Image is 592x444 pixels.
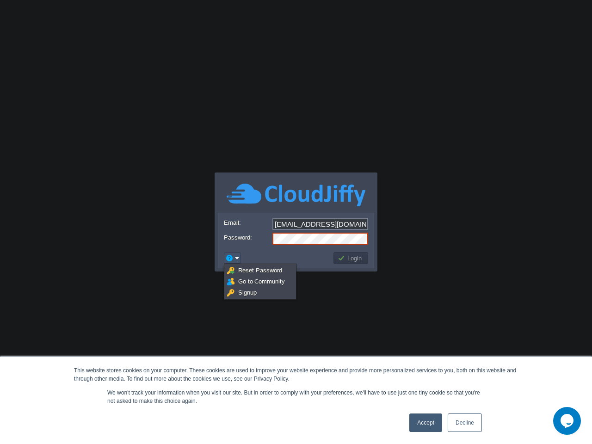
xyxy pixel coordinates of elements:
a: Go to Community [226,277,295,287]
label: Password: [224,233,271,242]
span: Go to Community [238,278,285,285]
a: Reset Password [226,265,295,276]
a: Accept [409,413,442,432]
div: This website stores cookies on your computer. These cookies are used to improve your website expe... [74,366,518,383]
a: Decline [448,413,482,432]
button: Login [338,254,364,262]
span: Reset Password [238,267,282,274]
a: Signup [226,288,295,298]
iframe: chat widget [553,407,583,435]
span: Signup [238,289,257,296]
p: We won't track your information when you visit our site. But in order to comply with your prefere... [107,388,485,405]
label: Email: [224,218,271,228]
img: CloudJiffy [227,182,365,208]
